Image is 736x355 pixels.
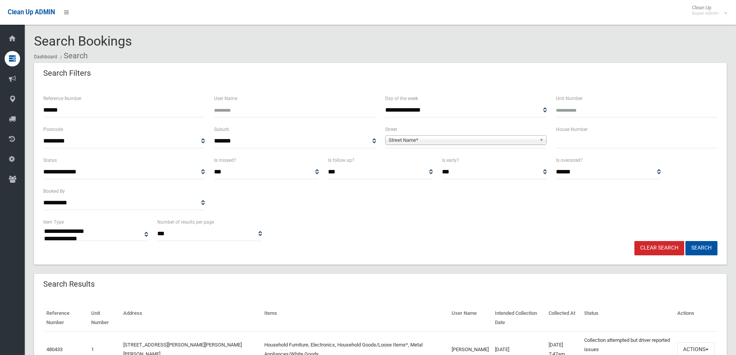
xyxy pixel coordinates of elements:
label: Unit Number [556,94,583,103]
small: Super Admin [692,10,719,16]
span: Clean Up [688,5,726,16]
label: Booked By [43,187,65,195]
th: Items [261,305,449,331]
label: Day of the week [385,94,418,103]
th: Intended Collection Date [492,305,546,331]
th: Actions [674,305,717,331]
label: Reference Number [43,94,82,103]
li: Search [58,49,88,63]
header: Search Results [34,277,104,292]
button: Search [685,241,717,255]
label: Number of results per page [157,218,214,226]
label: Suburb [214,125,229,134]
span: Search Bookings [34,33,132,49]
span: Clean Up ADMIN [8,8,55,16]
th: User Name [449,305,492,331]
th: Unit Number [88,305,120,331]
label: Item Type [43,218,64,226]
a: Dashboard [34,54,57,59]
th: Collected At [546,305,581,331]
th: Address [120,305,261,331]
label: User Name [214,94,237,103]
label: Is oversized? [556,156,583,165]
label: Is follow up? [328,156,354,165]
label: Status [43,156,57,165]
label: Postcode [43,125,63,134]
header: Search Filters [34,66,100,81]
a: Clear Search [634,241,684,255]
label: House Number [556,125,588,134]
label: Street [385,125,397,134]
label: Is missed? [214,156,236,165]
th: Status [581,305,674,331]
a: 480433 [46,347,63,352]
label: Is early? [442,156,459,165]
span: Street Name* [389,136,536,145]
th: Reference Number [43,305,88,331]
